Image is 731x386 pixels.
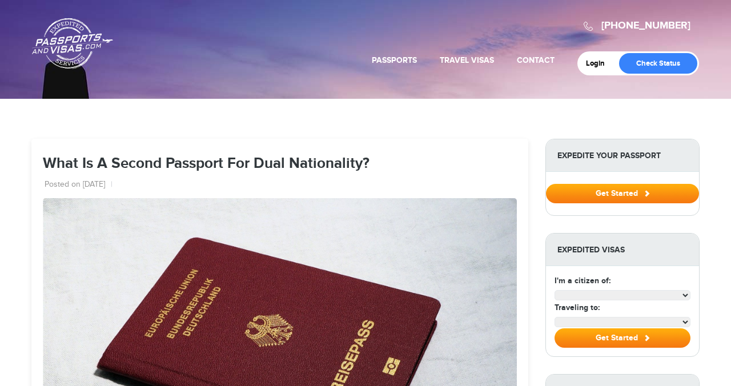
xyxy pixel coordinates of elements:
[546,184,699,203] button: Get Started
[517,55,555,65] a: Contact
[546,234,699,266] strong: Expedited Visas
[440,55,494,65] a: Travel Visas
[586,59,613,68] a: Login
[372,55,417,65] a: Passports
[555,328,690,348] button: Get Started
[45,179,113,191] li: Posted on [DATE]
[546,188,699,198] a: Get Started
[555,275,610,287] label: I'm a citizen of:
[601,19,690,32] a: [PHONE_NUMBER]
[546,139,699,172] strong: Expedite Your Passport
[32,18,113,69] a: Passports & [DOMAIN_NAME]
[555,301,600,313] label: Traveling to:
[619,53,697,74] a: Check Status
[43,156,517,172] h1: What Is A Second Passport For Dual Nationality?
